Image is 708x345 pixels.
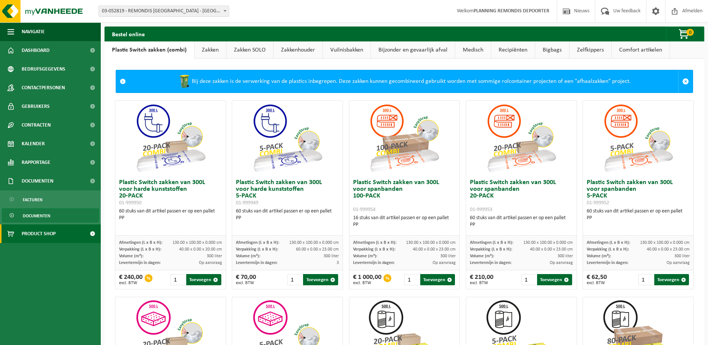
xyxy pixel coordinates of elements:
[274,41,322,59] a: Zakkenhouder
[550,261,573,265] span: Op aanvraag
[353,254,377,258] span: Volume (m³):
[470,215,573,228] div: 60 stuks van dit artikel passen er op een pallet
[22,134,45,153] span: Kalender
[470,261,511,265] span: Levertermijn in dagen:
[470,179,573,213] h3: Plastic Switch zakken van 300L voor spanbanden 20-PACK
[177,74,192,89] img: WB-0240-HPE-GN-50.png
[130,70,678,93] div: Bij deze zakken is de verwerking van de plastics inbegrepen. Deze zakken kunnen gecombineerd gebr...
[470,207,492,212] span: 01-999953
[236,261,277,265] span: Levertermijn in dagen:
[470,274,493,285] div: € 210,00
[22,97,50,116] span: Gebruikers
[470,247,512,252] span: Verpakking (L x B x H):
[236,274,256,285] div: € 70,00
[654,274,689,285] button: Toevoegen
[179,247,222,252] span: 40.00 x 0.00 x 20.00 cm
[491,41,535,59] a: Recipiënten
[474,8,549,14] strong: PLANNING REMONDIS DEPOORTER
[640,240,690,245] span: 130.00 x 100.00 x 0.000 cm
[587,215,690,221] div: PP
[207,254,222,258] span: 300 liter
[119,281,143,285] span: excl. BTW
[686,29,694,36] span: 0
[172,240,222,245] span: 130.00 x 100.00 x 0.000 cm
[601,101,676,175] img: 01-999952
[406,240,456,245] span: 130.00 x 100.00 x 0.000 cm
[353,207,375,212] span: 01-999954
[171,274,185,285] input: 1
[570,41,611,59] a: Zelfkippers
[666,27,704,41] button: 0
[537,274,572,285] button: Toevoegen
[23,209,50,223] span: Documenten
[236,208,339,221] div: 60 stuks van dit artikel passen er op een pallet
[587,208,690,221] div: 60 stuks van dit artikel passen er op een pallet
[470,281,493,285] span: excl. BTW
[119,215,222,221] div: PP
[587,254,611,258] span: Volume (m³):
[296,247,339,252] span: 60.00 x 0.00 x 23.00 cm
[587,200,609,206] span: 01-999952
[470,240,513,245] span: Afmetingen (L x B x H):
[587,281,607,285] span: excl. BTW
[521,274,536,285] input: 1
[303,274,338,285] button: Toevoegen
[678,70,693,93] a: Sluit melding
[22,116,51,134] span: Contracten
[337,261,339,265] span: 3
[236,247,278,252] span: Verpakking (L x B x H):
[470,221,573,228] div: PP
[404,274,419,285] input: 1
[353,261,394,265] span: Levertermijn in dagen:
[22,22,45,41] span: Navigatie
[353,215,456,228] div: 16 stuks van dit artikel passen er op een pallet
[22,224,56,243] span: Product Shop
[667,261,690,265] span: Op aanvraag
[119,247,161,252] span: Verpakking (L x B x H):
[420,274,455,285] button: Toevoegen
[530,247,573,252] span: 40.00 x 0.00 x 23.00 cm
[647,247,690,252] span: 40.00 x 0.00 x 23.00 cm
[440,254,456,258] span: 300 liter
[353,179,456,213] h3: Plastic Switch zakken van 300L voor spanbanden 100-PACK
[523,240,573,245] span: 130.00 x 100.00 x 0.000 cm
[413,247,456,252] span: 40.00 x 0.00 x 23.00 cm
[287,274,302,285] input: 1
[119,274,143,285] div: € 240,00
[371,41,455,59] a: Bijzonder en gevaarlijk afval
[353,247,395,252] span: Verpakking (L x B x H):
[105,41,194,59] a: Plastic Switch zakken (combi)
[23,193,43,207] span: Facturen
[119,179,222,206] h3: Plastic Switch zakken van 300L voor harde kunststoffen 20-PACK
[99,6,229,17] span: 03-052819 - REMONDIS WEST-VLAANDEREN - OOSTENDE
[587,261,628,265] span: Levertermijn in dagen:
[186,274,221,285] button: Toevoegen
[470,254,494,258] span: Volume (m³):
[353,274,381,285] div: € 1 000,00
[236,200,258,206] span: 01-999949
[22,153,50,172] span: Rapportage
[353,281,381,285] span: excl. BTW
[587,240,630,245] span: Afmetingen (L x B x H):
[353,240,396,245] span: Afmetingen (L x B x H):
[638,274,653,285] input: 1
[367,101,442,175] img: 01-999954
[236,179,339,206] h3: Plastic Switch zakken van 300L voor harde kunststoffen 5-PACK
[612,41,670,59] a: Comfort artikelen
[433,261,456,265] span: Op aanvraag
[323,41,371,59] a: Vuilnisbakken
[105,27,152,41] h2: Bestel online
[227,41,273,59] a: Zakken SOLO
[674,254,690,258] span: 300 liter
[535,41,569,59] a: Bigbags
[119,200,141,206] span: 01-999950
[2,192,99,206] a: Facturen
[119,208,222,221] div: 60 stuks van dit artikel passen er op een pallet
[22,78,65,97] span: Contactpersonen
[236,215,339,221] div: PP
[99,6,229,16] span: 03-052819 - REMONDIS WEST-VLAANDEREN - OOSTENDE
[324,254,339,258] span: 300 liter
[194,41,226,59] a: Zakken
[22,172,53,190] span: Documenten
[199,261,222,265] span: Op aanvraag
